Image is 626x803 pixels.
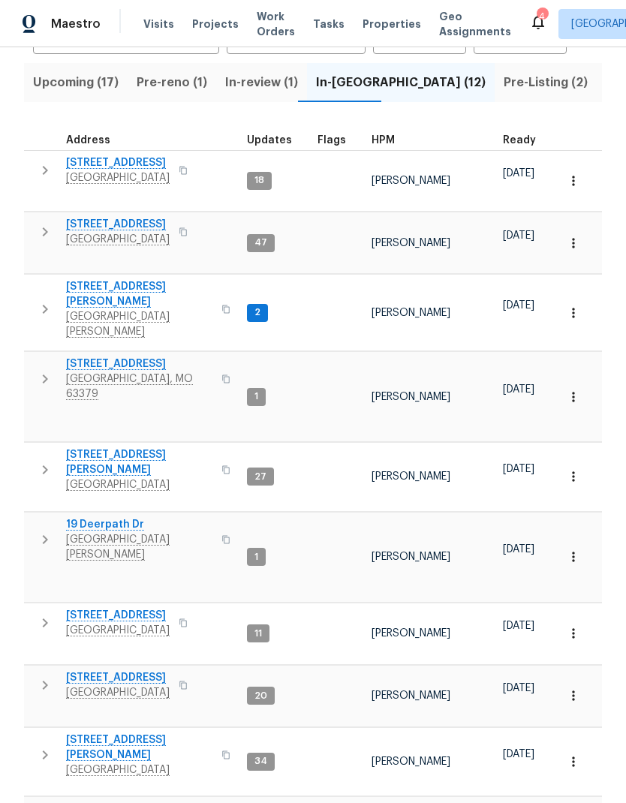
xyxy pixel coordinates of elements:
span: Geo Assignments [439,9,511,39]
span: 11 [248,627,268,640]
span: [DATE] [503,464,534,474]
span: In-review (1) [225,72,298,93]
span: [PERSON_NAME] [372,471,450,482]
div: Earliest renovation start date (first business day after COE or Checkout) [503,135,549,146]
span: [PERSON_NAME] [372,308,450,318]
span: Pre-reno (1) [137,72,207,93]
span: [DATE] [503,384,534,395]
span: [DATE] [503,230,534,241]
span: Tasks [313,19,345,29]
span: [PERSON_NAME] [372,690,450,701]
span: 1 [248,551,264,564]
span: [PERSON_NAME] [372,238,450,248]
span: 47 [248,236,273,249]
div: 4 [537,9,547,24]
span: 2 [248,306,266,319]
span: Properties [363,17,421,32]
span: [PERSON_NAME] [372,628,450,639]
span: Updates [247,135,292,146]
span: [PERSON_NAME] [372,176,450,186]
span: [DATE] [503,300,534,311]
span: HPM [372,135,395,146]
span: [DATE] [503,749,534,759]
span: [DATE] [503,544,534,555]
span: 18 [248,174,270,187]
span: Maestro [51,17,101,32]
span: [PERSON_NAME] [372,392,450,402]
span: 27 [248,471,272,483]
span: Work Orders [257,9,295,39]
span: 20 [248,690,273,702]
span: 34 [248,755,273,768]
span: [DATE] [503,168,534,179]
span: [DATE] [503,621,534,631]
span: Pre-Listing (2) [504,72,588,93]
span: Upcoming (17) [33,72,119,93]
span: 1 [248,390,264,403]
span: Visits [143,17,174,32]
span: Address [66,135,110,146]
span: Projects [192,17,239,32]
span: Ready [503,135,536,146]
span: Flags [318,135,346,146]
span: [PERSON_NAME] [372,552,450,562]
span: [DATE] [503,683,534,693]
span: In-[GEOGRAPHIC_DATA] (12) [316,72,486,93]
span: [PERSON_NAME] [372,756,450,767]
